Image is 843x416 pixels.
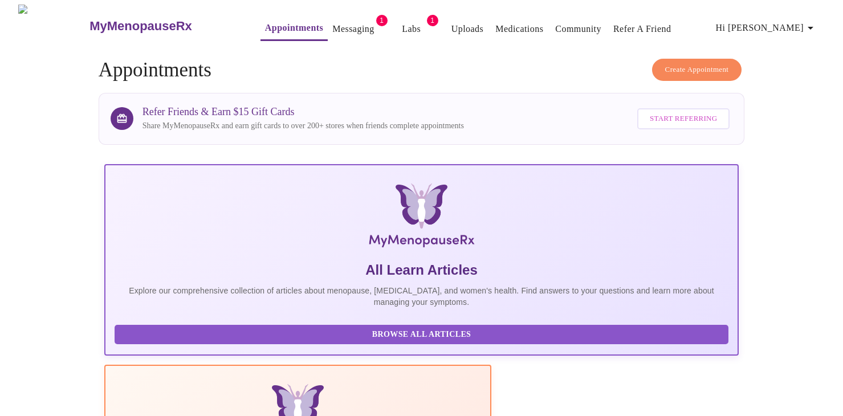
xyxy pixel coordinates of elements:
a: Refer a Friend [613,21,671,37]
span: Hi [PERSON_NAME] [716,20,817,36]
button: Hi [PERSON_NAME] [711,17,822,39]
a: Labs [402,21,421,37]
a: MyMenopauseRx [88,6,238,46]
button: Medications [491,18,548,40]
span: 1 [376,15,388,26]
a: Appointments [265,20,323,36]
h4: Appointments [99,59,745,81]
span: Create Appointment [665,63,729,76]
button: Refer a Friend [609,18,676,40]
button: Appointments [260,17,328,41]
a: Uploads [451,21,484,37]
a: Browse All Articles [115,329,732,338]
p: Share MyMenopauseRx and earn gift cards to over 200+ stores when friends complete appointments [142,120,464,132]
a: Medications [495,21,543,37]
span: Start Referring [650,112,717,125]
img: MyMenopauseRx Logo [210,183,633,252]
a: Messaging [332,21,374,37]
a: Start Referring [634,103,732,135]
button: Uploads [447,18,488,40]
span: 1 [427,15,438,26]
h3: Refer Friends & Earn $15 Gift Cards [142,106,464,118]
a: Community [555,21,601,37]
button: Community [551,18,606,40]
img: MyMenopauseRx Logo [18,5,88,47]
button: Browse All Articles [115,325,729,345]
h3: MyMenopauseRx [89,19,192,34]
button: Labs [393,18,430,40]
h5: All Learn Articles [115,261,729,279]
button: Start Referring [637,108,730,129]
button: Messaging [328,18,378,40]
span: Browse All Articles [126,328,718,342]
p: Explore our comprehensive collection of articles about menopause, [MEDICAL_DATA], and women's hea... [115,285,729,308]
button: Create Appointment [652,59,742,81]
